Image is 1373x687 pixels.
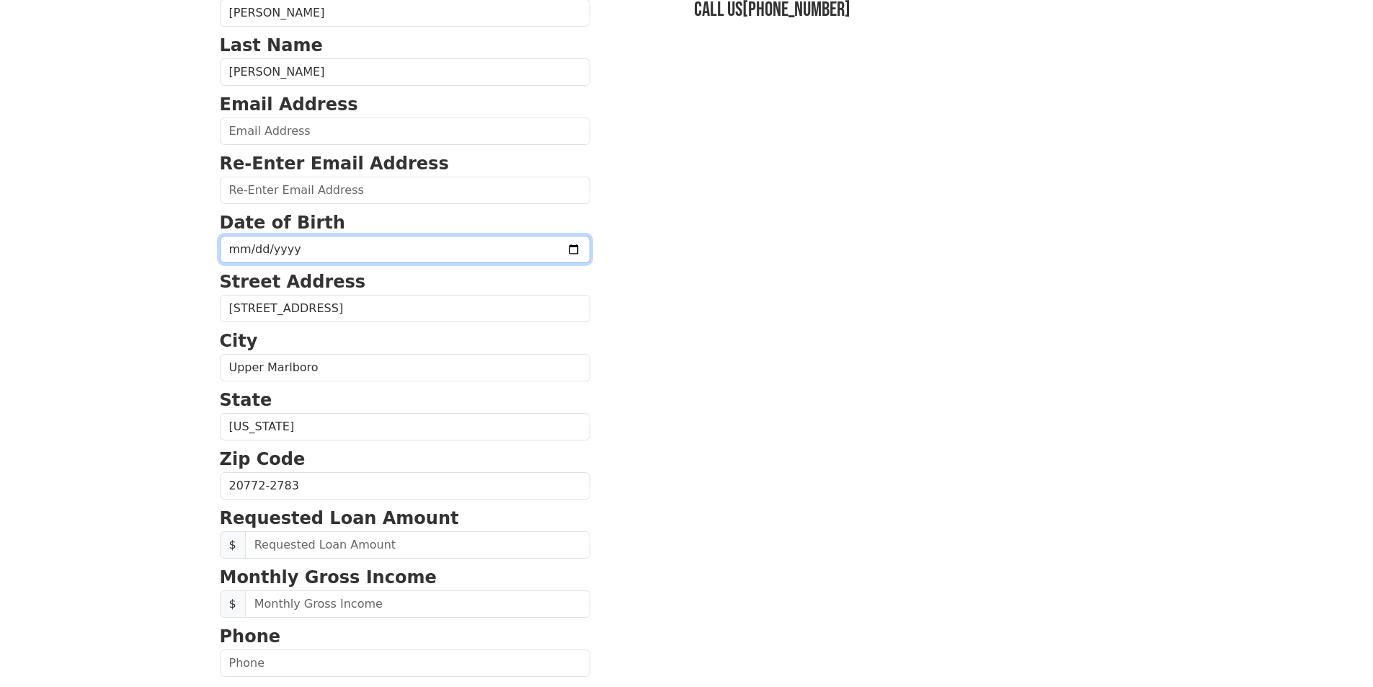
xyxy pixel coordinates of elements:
strong: State [220,390,272,410]
strong: Email Address [220,94,358,115]
strong: Zip Code [220,449,306,469]
input: Phone [220,650,590,677]
span: $ [220,531,246,559]
strong: Date of Birth [220,213,345,233]
input: Street Address [220,295,590,322]
input: Last Name [220,58,590,86]
input: Monthly Gross Income [245,590,590,618]
input: Email Address [220,118,590,145]
strong: Last Name [220,35,323,56]
span: $ [220,590,246,618]
strong: Street Address [220,272,366,292]
strong: City [220,331,258,351]
strong: Phone [220,626,281,647]
input: Requested Loan Amount [245,531,590,559]
p: Monthly Gross Income [220,564,590,590]
input: Re-Enter Email Address [220,177,590,204]
strong: Requested Loan Amount [220,508,459,528]
input: Zip Code [220,472,590,500]
strong: Re-Enter Email Address [220,154,449,174]
input: City [220,354,590,381]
